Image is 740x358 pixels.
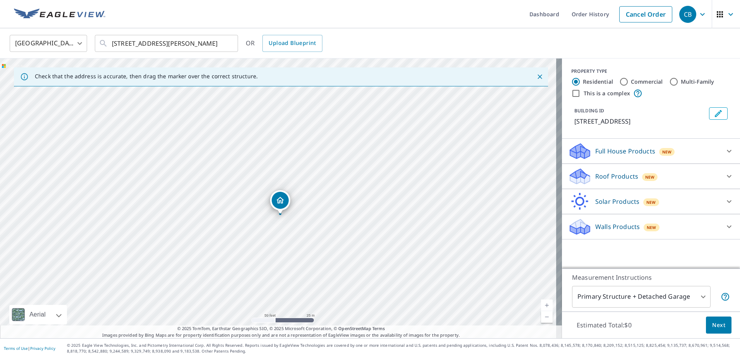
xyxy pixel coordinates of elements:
[269,38,316,48] span: Upload Blueprint
[541,299,553,311] a: Current Level 19, Zoom In
[647,224,656,231] span: New
[177,325,385,332] span: © 2025 TomTom, Earthstar Geographics SIO, © 2025 Microsoft Corporation, ©
[27,305,48,324] div: Aerial
[14,9,105,20] img: EV Logo
[721,292,730,301] span: Your report will include the primary structure and a detached garage if one exists.
[681,78,714,86] label: Multi-Family
[4,346,55,351] p: |
[619,6,672,22] a: Cancel Order
[10,33,87,54] div: [GEOGRAPHIC_DATA]
[35,73,258,80] p: Check that the address is accurate, then drag the marker over the correct structure.
[30,346,55,351] a: Privacy Policy
[568,142,734,160] div: Full House ProductsNew
[706,317,731,334] button: Next
[372,325,385,331] a: Terms
[9,305,67,324] div: Aerial
[712,320,725,330] span: Next
[572,286,711,308] div: Primary Structure + Detached Garage
[568,217,734,236] div: Walls ProductsNew
[535,72,545,82] button: Close
[679,6,696,23] div: CB
[645,174,655,180] span: New
[4,346,28,351] a: Terms of Use
[595,197,639,206] p: Solar Products
[572,273,730,282] p: Measurement Instructions
[595,172,638,181] p: Roof Products
[112,33,222,54] input: Search by address or latitude-longitude
[662,149,672,155] span: New
[709,107,728,120] button: Edit building 1
[583,78,613,86] label: Residential
[595,146,655,156] p: Full House Products
[574,107,604,114] p: BUILDING ID
[570,317,638,334] p: Estimated Total: $0
[246,35,322,52] div: OR
[574,117,706,126] p: [STREET_ADDRESS]
[646,199,656,205] span: New
[584,89,630,97] label: This is a complex
[270,190,290,214] div: Dropped pin, building 1, Residential property, 621 Damaka Dr Shreveport, LA 71106
[338,325,371,331] a: OpenStreetMap
[568,167,734,186] div: Roof ProductsNew
[541,311,553,323] a: Current Level 19, Zoom Out
[571,68,731,75] div: PROPERTY TYPE
[262,35,322,52] a: Upload Blueprint
[568,192,734,211] div: Solar ProductsNew
[67,343,736,354] p: © 2025 Eagle View Technologies, Inc. and Pictometry International Corp. All Rights Reserved. Repo...
[631,78,663,86] label: Commercial
[595,222,640,231] p: Walls Products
